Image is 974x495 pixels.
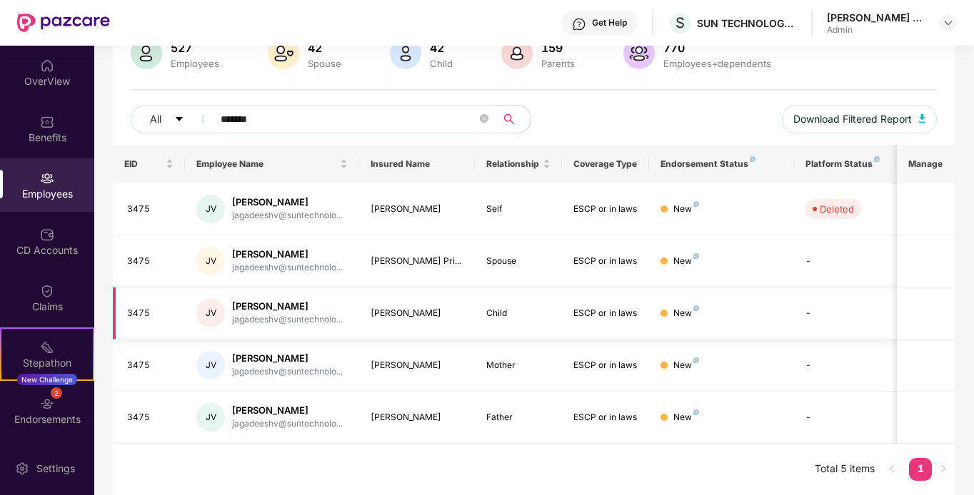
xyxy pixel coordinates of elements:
[1,355,93,369] div: Stepathon
[673,255,699,268] div: New
[486,255,551,268] div: Spouse
[196,299,225,327] div: JV
[196,403,225,432] div: JV
[127,255,174,268] div: 3475
[932,458,955,481] button: right
[127,203,174,216] div: 3475
[40,228,54,242] img: svg+xml;base64,PHN2ZyBpZD0iQ0RfQWNjb3VudHMiIGRhdGEtbmFtZT0iQ0QgQWNjb3VudHMiIHhtbG5zPSJodHRwOi8vd3...
[196,158,337,170] span: Employee Name
[909,458,932,481] li: 1
[486,359,551,372] div: Mother
[897,145,955,183] th: Manage
[794,235,895,287] td: -
[880,458,903,481] button: left
[32,461,79,475] div: Settings
[820,202,854,216] div: Deleted
[673,411,699,424] div: New
[196,351,225,379] div: JV
[150,111,161,127] span: All
[693,357,699,363] img: svg+xml;base64,PHN2ZyB4bWxucz0iaHR0cDovL3d3dy53My5vcmcvMjAwMC9zdmciIHdpZHRoPSI4IiBoZWlnaHQ9IjgiIH...
[185,145,359,183] th: Employee Name
[480,114,488,123] span: close-circle
[827,11,927,24] div: [PERSON_NAME] M S
[174,114,184,126] span: caret-down
[573,411,638,424] div: ESCP or in laws
[693,253,699,259] img: svg+xml;base64,PHN2ZyB4bWxucz0iaHR0cDovL3d3dy53My5vcmcvMjAwMC9zdmciIHdpZHRoPSI4IiBoZWlnaHQ9IjgiIH...
[40,397,54,411] img: svg+xml;base64,PHN2ZyBpZD0iRW5kb3JzZW1lbnRzIiB4bWxucz0iaHR0cDovL3d3dy53My5vcmcvMjAwMC9zdmciIHdpZH...
[232,209,343,223] div: jagadeeshv@suntechnolo...
[127,359,174,372] div: 3475
[232,404,343,417] div: [PERSON_NAME]
[232,247,343,261] div: [PERSON_NAME]
[573,307,638,320] div: ESCP or in laws
[793,111,912,127] span: Download Filtered Report
[496,113,523,125] span: search
[40,115,54,129] img: svg+xml;base64,PHN2ZyBpZD0iQmVuZWZpdHMiIHhtbG5zPSJodHRwOi8vd3d3LnczLm9yZy8yMDAwL3N2ZyIgd2lkdGg9Ij...
[196,195,225,223] div: JV
[131,38,162,69] img: svg+xml;base64,PHN2ZyB4bWxucz0iaHR0cDovL3d3dy53My5vcmcvMjAwMC9zdmciIHhtbG5zOnhsaW5rPSJodHRwOi8vd3...
[486,411,551,424] div: Father
[427,41,456,55] div: 42
[371,359,464,372] div: [PERSON_NAME]
[40,340,54,354] img: svg+xml;base64,PHN2ZyB4bWxucz0iaHR0cDovL3d3dy53My5vcmcvMjAwMC9zdmciIHdpZHRoPSIyMSIgaGVpZ2h0PSIyMC...
[40,58,54,73] img: svg+xml;base64,PHN2ZyBpZD0iSG9tZSIgeG1sbnM9Imh0dHA6Ly93d3cudzMub3JnLzIwMDAvc3ZnIiB3aWR0aD0iMjAiIG...
[693,305,699,311] img: svg+xml;base64,PHN2ZyB4bWxucz0iaHR0cDovL3d3dy53My5vcmcvMjAwMC9zdmciIHdpZHRoPSI4IiBoZWlnaHQ9IjgiIH...
[113,145,186,183] th: EID
[673,307,699,320] div: New
[573,203,638,216] div: ESCP or in laws
[750,156,755,162] img: svg+xml;base64,PHN2ZyB4bWxucz0iaHR0cDovL3d3dy53My5vcmcvMjAwMC9zdmciIHdpZHRoPSI4IiBoZWlnaHQ9IjgiIH...
[592,17,627,29] div: Get Help
[232,417,343,431] div: jagadeeshv@suntechnolo...
[919,114,926,123] img: svg+xml;base64,PHN2ZyB4bWxucz0iaHR0cDovL3d3dy53My5vcmcvMjAwMC9zdmciIHhtbG5zOnhsaW5rPSJodHRwOi8vd3...
[168,58,222,69] div: Employees
[232,261,343,275] div: jagadeeshv@suntechnolo...
[573,359,638,372] div: ESCP or in laws
[794,340,895,392] td: -
[17,374,77,385] div: New Challenge
[794,392,895,444] td: -
[232,300,343,313] div: [PERSON_NAME]
[501,38,533,69] img: svg+xml;base64,PHN2ZyB4bWxucz0iaHR0cDovL3d3dy53My5vcmcvMjAwMC9zdmciIHhtbG5zOnhsaW5rPSJodHRwOi8vd3...
[697,16,797,30] div: SUN TECHNOLOGY INTEGRATORS PRIVATE LIMITED
[939,464,948,473] span: right
[693,409,699,415] img: svg+xml;base64,PHN2ZyB4bWxucz0iaHR0cDovL3d3dy53My5vcmcvMjAwMC9zdmciIHdpZHRoPSI4IiBoZWlnaHQ9IjgiIH...
[475,145,562,183] th: Relationship
[673,203,699,216] div: New
[427,58,456,69] div: Child
[359,145,476,183] th: Insured Name
[486,307,551,320] div: Child
[932,458,955,481] li: Next Page
[127,411,174,424] div: 3475
[909,458,932,479] a: 1
[673,359,699,372] div: New
[676,14,685,31] span: S
[623,38,655,69] img: svg+xml;base64,PHN2ZyB4bWxucz0iaHR0cDovL3d3dy53My5vcmcvMjAwMC9zdmciIHhtbG5zOnhsaW5rPSJodHRwOi8vd3...
[661,41,774,55] div: 770
[305,58,344,69] div: Spouse
[496,105,531,133] button: search
[573,255,638,268] div: ESCP or in laws
[40,284,54,298] img: svg+xml;base64,PHN2ZyBpZD0iQ2xhaW0iIHhtbG5zPSJodHRwOi8vd3d3LnczLm9yZy8yMDAwL3N2ZyIgd2lkdGg9IjIwIi...
[124,158,164,170] span: EID
[486,158,540,170] span: Relationship
[562,145,649,183] th: Coverage Type
[782,105,938,133] button: Download Filtered Report
[196,247,225,275] div: JV
[371,411,464,424] div: [PERSON_NAME]
[538,58,578,69] div: Parents
[880,458,903,481] li: Previous Page
[371,307,464,320] div: [PERSON_NAME]
[815,458,875,481] li: Total 5 items
[127,307,174,320] div: 3475
[805,158,884,170] div: Platform Status
[131,105,218,133] button: Allcaret-down
[693,201,699,207] img: svg+xml;base64,PHN2ZyB4bWxucz0iaHR0cDovL3d3dy53My5vcmcvMjAwMC9zdmciIHdpZHRoPSI4IiBoZWlnaHQ9IjgiIH...
[661,158,783,170] div: Endorsement Status
[51,387,62,398] div: 2
[305,41,344,55] div: 42
[888,464,896,473] span: left
[538,41,578,55] div: 159
[268,38,299,69] img: svg+xml;base64,PHN2ZyB4bWxucz0iaHR0cDovL3d3dy53My5vcmcvMjAwMC9zdmciIHhtbG5zOnhsaW5rPSJodHRwOi8vd3...
[794,287,895,340] td: -
[40,171,54,185] img: svg+xml;base64,PHN2ZyBpZD0iRW1wbG95ZWVzIiB4bWxucz0iaHR0cDovL3d3dy53My5vcmcvMjAwMC9zdmciIHdpZHRoPS...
